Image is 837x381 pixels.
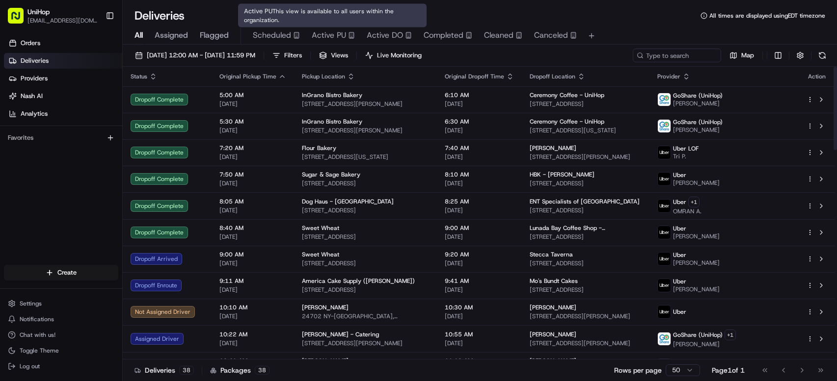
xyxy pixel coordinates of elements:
[445,259,514,267] span: [DATE]
[530,224,642,232] span: Lunada Bay Coffee Shop - [PERSON_NAME]
[530,233,642,241] span: [STREET_ADDRESS]
[445,144,514,152] span: 7:40 AM
[633,49,721,62] input: Type to search
[167,97,179,108] button: Start new chat
[302,144,336,152] span: Flour Bakery
[255,366,270,375] div: 38
[302,251,339,258] span: Sweet Wheat
[4,328,118,342] button: Chat with us!
[302,100,429,108] span: [STREET_ADDRESS][PERSON_NAME]
[219,312,286,320] span: [DATE]
[530,153,642,161] span: [STREET_ADDRESS][PERSON_NAME]
[4,106,122,122] a: Analytics
[302,179,429,187] span: [STREET_ADDRESS]
[658,146,671,159] img: uber-new-logo.jpeg
[4,88,122,104] a: Nash AI
[219,277,286,285] span: 9:11 AM
[219,73,276,80] span: Original Pickup Time
[219,233,286,241] span: [DATE]
[445,251,514,258] span: 9:20 AM
[688,197,700,207] button: +1
[4,297,118,310] button: Settings
[741,51,754,60] span: Map
[658,226,671,239] img: uber-new-logo.jpeg
[219,127,286,134] span: [DATE]
[673,171,686,179] span: Uber
[445,357,514,365] span: 11:10 AM
[673,198,686,206] span: Uber
[219,118,286,126] span: 5:30 AM
[530,118,604,126] span: Ceremony Coffee - UniHop
[530,357,576,365] span: [PERSON_NAME]
[445,206,514,214] span: [DATE]
[302,277,415,285] span: America Cake Supply ([PERSON_NAME])
[69,166,119,174] a: Powered byPylon
[135,29,143,41] span: All
[21,56,49,65] span: Deliveries
[445,127,514,134] span: [DATE]
[673,331,723,339] span: GoShare (UniHop)
[673,179,720,187] span: [PERSON_NAME]
[6,138,79,156] a: 📗Knowledge Base
[27,17,98,25] span: [EMAIL_ADDRESS][DOMAIN_NAME]
[302,304,349,311] span: [PERSON_NAME]
[807,73,827,80] div: Action
[530,277,578,285] span: Mo's Bundt Cakes
[302,153,429,161] span: [STREET_ADDRESS][US_STATE]
[377,51,422,60] span: Live Monitoring
[445,100,514,108] span: [DATE]
[367,29,403,41] span: Active DO
[4,359,118,373] button: Log out
[530,304,576,311] span: [PERSON_NAME]
[445,277,514,285] span: 9:41 AM
[253,29,291,41] span: Scheduled
[21,74,48,83] span: Providers
[445,171,514,178] span: 8:10 AM
[673,118,723,126] span: GoShare (UniHop)
[530,259,642,267] span: [STREET_ADDRESS]
[219,100,286,108] span: [DATE]
[200,29,229,41] span: Flagged
[219,179,286,187] span: [DATE]
[284,51,302,60] span: Filters
[445,73,504,80] span: Original Dropoff Time
[445,118,514,126] span: 6:30 AM
[33,103,124,111] div: We're available if you need us!
[20,331,55,339] span: Chat with us!
[530,206,642,214] span: [STREET_ADDRESS]
[93,142,158,152] span: API Documentation
[302,312,429,320] span: 24702 NY-[GEOGRAPHIC_DATA], [GEOGRAPHIC_DATA]
[4,71,122,86] a: Providers
[673,251,686,259] span: Uber
[302,339,429,347] span: [STREET_ADDRESS][PERSON_NAME]
[658,173,671,185] img: uber-new-logo.jpeg
[673,308,686,316] span: Uber
[658,279,671,292] img: uber-new-logo.jpeg
[20,347,59,355] span: Toggle Theme
[219,330,286,338] span: 10:22 AM
[21,109,48,118] span: Analytics
[155,29,188,41] span: Assigned
[302,127,429,134] span: [STREET_ADDRESS][PERSON_NAME]
[530,171,594,178] span: HBK - [PERSON_NAME]
[331,51,348,60] span: Views
[712,365,745,375] div: Page 1 of 1
[445,198,514,205] span: 8:25 AM
[219,206,286,214] span: [DATE]
[131,49,260,62] button: [DATE] 12:00 AM - [DATE] 11:59 PM
[673,340,736,348] span: [PERSON_NAME]
[244,7,394,24] span: This view is available to all users within the organization.
[4,53,122,69] a: Deliveries
[673,259,720,267] span: [PERSON_NAME]
[20,300,42,307] span: Settings
[709,12,825,20] span: All times are displayed using EDT timezone
[530,312,642,320] span: [STREET_ADDRESS][PERSON_NAME]
[658,200,671,212] img: uber-new-logo.jpeg
[530,179,642,187] span: [STREET_ADDRESS]
[658,253,671,265] img: uber-new-logo.jpeg
[312,29,346,41] span: Active PU
[361,49,426,62] button: Live Monitoring
[4,35,122,51] a: Orders
[530,100,642,108] span: [STREET_ADDRESS]
[10,143,18,151] div: 📗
